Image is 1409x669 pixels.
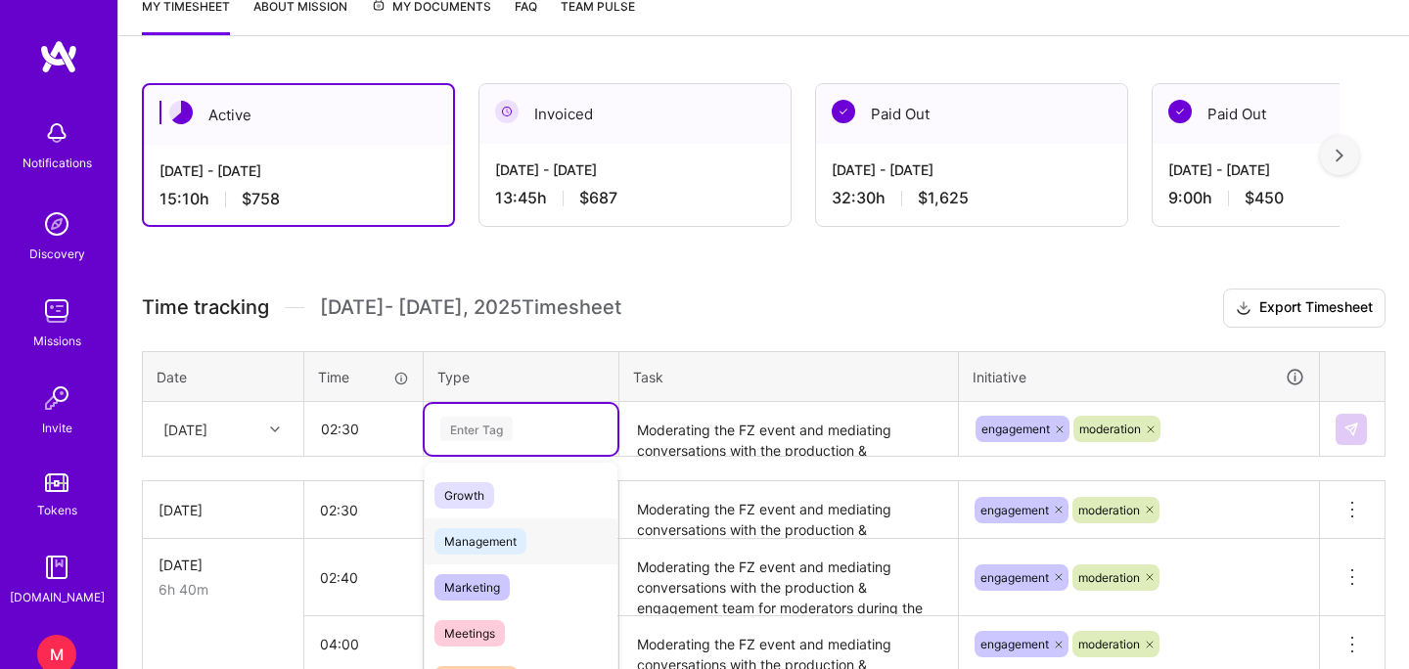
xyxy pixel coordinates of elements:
[434,482,494,509] span: Growth
[1168,100,1192,123] img: Paid Out
[479,84,791,144] div: Invoiced
[45,473,68,492] img: tokens
[37,291,76,331] img: teamwork
[816,84,1127,144] div: Paid Out
[37,113,76,153] img: bell
[318,367,409,387] div: Time
[1343,422,1359,437] img: Submit
[29,244,85,264] div: Discovery
[1245,188,1284,208] span: $450
[33,331,81,351] div: Missions
[23,153,92,173] div: Notifications
[495,159,775,180] div: [DATE] - [DATE]
[619,351,959,402] th: Task
[144,85,453,145] div: Active
[1336,149,1343,162] img: right
[621,483,956,538] textarea: Moderating the FZ event and mediating conversations with the production & engagement team for mod...
[37,500,77,520] div: Tokens
[495,188,775,208] div: 13:45 h
[320,295,621,320] span: [DATE] - [DATE] , 2025 Timesheet
[159,160,437,181] div: [DATE] - [DATE]
[169,101,193,124] img: Active
[42,418,72,438] div: Invite
[1078,637,1140,651] span: moderation
[270,424,280,434] i: icon Chevron
[304,484,423,536] input: HH:MM
[621,404,956,456] textarea: Moderating the FZ event and mediating conversations with the production & engagement team for mod...
[832,100,855,123] img: Paid Out
[37,548,76,587] img: guide book
[1236,298,1251,319] i: icon Download
[159,555,288,575] div: [DATE]
[159,579,288,600] div: 6h 40m
[39,39,78,74] img: logo
[980,570,1049,585] span: engagement
[143,351,304,402] th: Date
[1078,503,1140,517] span: moderation
[440,414,513,444] div: Enter Tag
[163,419,207,439] div: [DATE]
[1223,289,1386,328] button: Export Timesheet
[918,188,969,208] span: $1,625
[424,351,619,402] th: Type
[981,422,1050,436] span: engagement
[832,159,1112,180] div: [DATE] - [DATE]
[434,574,510,601] span: Marketing
[1078,570,1140,585] span: moderation
[579,188,617,208] span: $687
[495,100,519,123] img: Invoiced
[621,541,956,614] textarea: Moderating the FZ event and mediating conversations with the production & engagement team for mod...
[159,500,288,520] div: [DATE]
[1079,422,1141,436] span: moderation
[10,587,105,607] div: [DOMAIN_NAME]
[159,189,437,209] div: 15:10 h
[305,403,422,455] input: HH:MM
[980,637,1049,651] span: engagement
[973,366,1305,388] div: Initiative
[980,503,1049,517] span: engagement
[242,189,280,209] span: $758
[304,552,423,603] input: HH:MM
[37,379,76,418] img: Invite
[37,204,76,244] img: discovery
[434,620,505,647] span: Meetings
[434,528,526,555] span: Management
[142,295,269,320] span: Time tracking
[832,188,1112,208] div: 32:30 h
